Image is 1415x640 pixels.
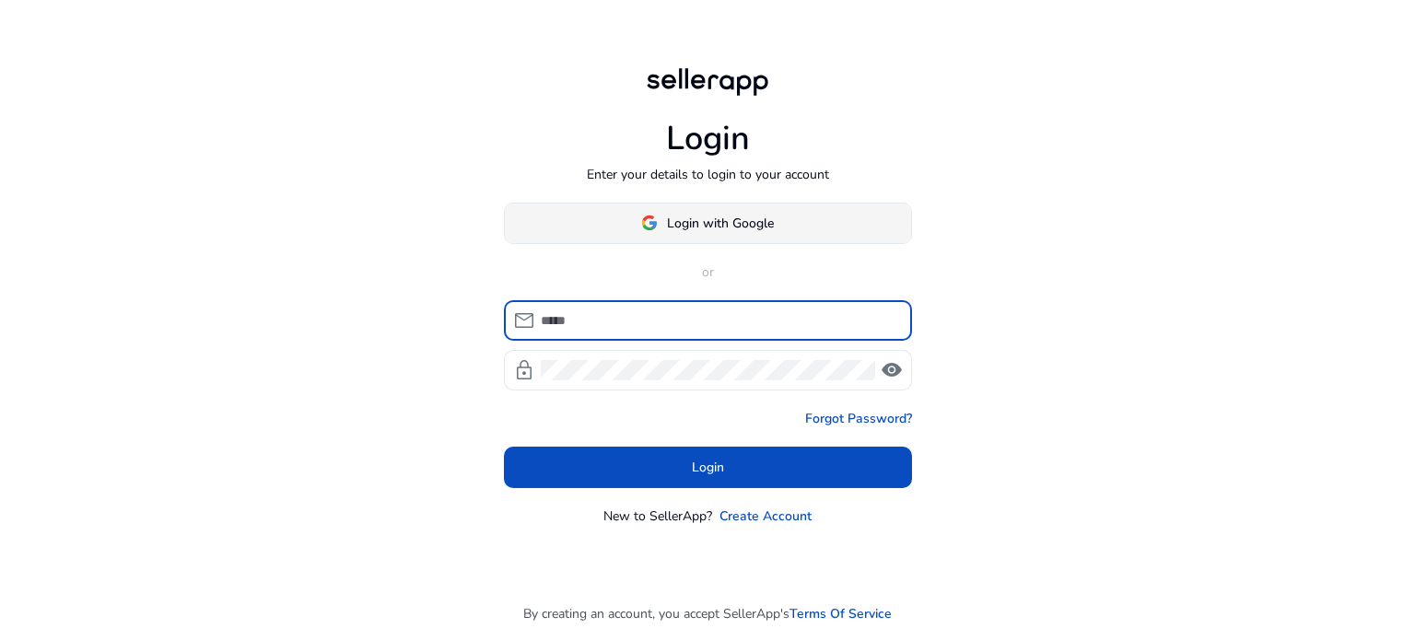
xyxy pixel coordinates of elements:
[641,215,658,231] img: google-logo.svg
[504,262,912,282] p: or
[587,165,829,184] p: Enter your details to login to your account
[504,203,912,244] button: Login with Google
[789,604,892,623] a: Terms Of Service
[719,506,812,526] a: Create Account
[666,119,750,158] h1: Login
[881,359,903,381] span: visibility
[603,506,712,526] p: New to SellerApp?
[667,214,774,233] span: Login with Google
[513,359,535,381] span: lock
[692,458,724,477] span: Login
[805,409,912,428] a: Forgot Password?
[513,309,535,332] span: mail
[504,447,912,488] button: Login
